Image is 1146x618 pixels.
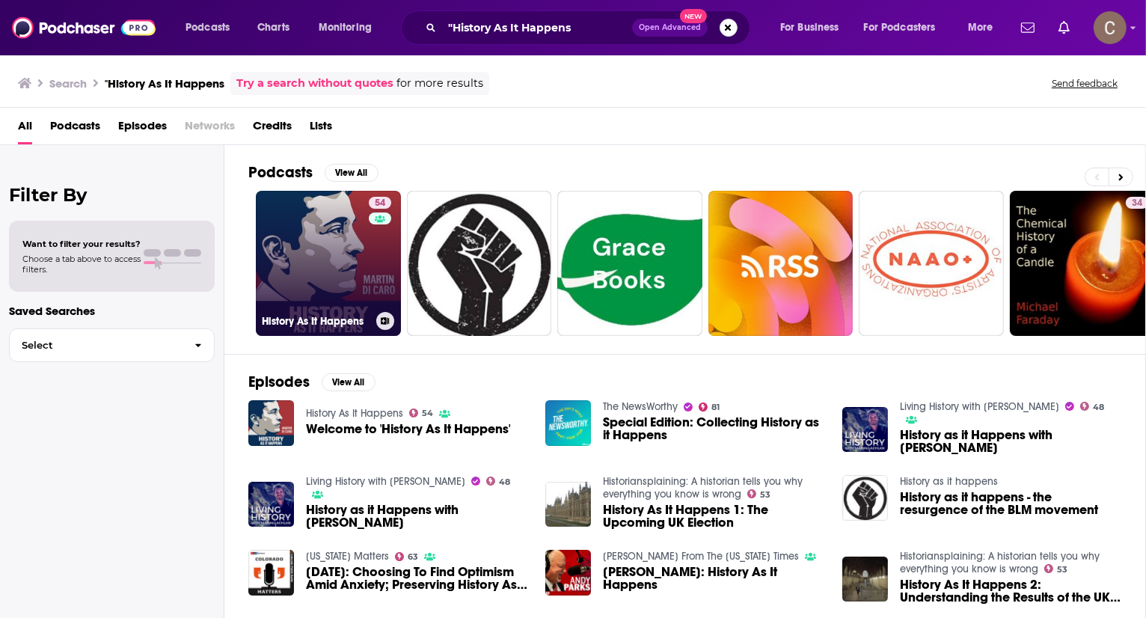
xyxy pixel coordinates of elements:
input: Search podcasts, credits, & more... [442,16,632,40]
span: History as it Happens with [PERSON_NAME] [900,429,1121,454]
a: History as it happens [900,475,998,488]
span: Open Advanced [639,24,701,31]
a: History As It Happens 2: Understanding the Results of the UK Election [900,578,1121,604]
button: Send feedback [1047,77,1122,90]
a: Show notifications dropdown [1052,15,1076,40]
span: Select [10,340,183,350]
span: New [680,9,707,23]
a: History As It Happens 1: The Upcoming UK Election [603,504,824,529]
img: History as it Happens with Amelia Adams [842,407,888,453]
a: 54History As It Happens [256,191,401,336]
span: Networks [185,114,235,144]
h3: History As It Happens [262,315,370,328]
a: Charts [248,16,298,40]
span: Special Edition: Collecting History as it Happens [603,416,824,441]
a: Welcome to 'History As It Happens' [306,423,510,435]
span: For Podcasters [864,17,936,38]
a: Show notifications dropdown [1015,15,1041,40]
a: Podchaser - Follow, Share and Rate Podcasts [12,13,156,42]
a: Colorado Matters [306,550,389,563]
button: open menu [770,16,858,40]
span: 81 [711,404,720,411]
span: History as it Happens with [PERSON_NAME] [306,504,527,529]
button: Select [9,328,215,362]
span: 53 [1057,566,1067,573]
a: History as it Happens with Amelia Adams [900,429,1121,454]
h2: Podcasts [248,163,313,182]
a: Podcasts [50,114,100,144]
img: Special Edition: Collecting History as it Happens [545,400,591,446]
button: Open AdvancedNew [632,19,708,37]
a: History as it happens - the resurgence of the BLM movement [900,491,1121,516]
button: open menu [957,16,1012,40]
span: For Business [780,17,839,38]
span: Charts [257,17,289,38]
img: History as it Happens with Amelia Adams [248,482,294,527]
a: Martin Di Caro: History As It Happens [603,566,824,591]
img: History As It Happens 2: Understanding the Results of the UK Election [842,557,888,602]
a: Episodes [118,114,167,144]
span: 48 [499,479,510,486]
span: Monitoring [319,17,372,38]
a: PodcastsView All [248,163,379,182]
a: Credits [253,114,292,144]
a: 54 [369,197,391,209]
button: View All [325,164,379,182]
a: History as it Happens with Amelia Adams [306,504,527,529]
button: View All [322,373,376,391]
span: 54 [375,196,385,211]
img: Welcome to 'History As It Happens' [248,400,294,446]
span: 54 [422,410,433,417]
a: 48 [486,477,511,486]
span: [DATE]: Choosing To Find Optimism Amid Anxiety; Preserving History As It Happens [306,566,527,591]
a: 53 [747,489,771,498]
h2: Episodes [248,373,310,391]
a: Historiansplaining: A historian tells you why everything you know is wrong [900,550,1100,575]
a: All [18,114,32,144]
span: for more results [396,75,483,92]
span: Podcasts [186,17,230,38]
a: Andy Parks From The Washington Times [603,550,799,563]
button: open menu [175,16,249,40]
span: Want to filter your results? [22,239,141,249]
h2: Filter By [9,184,215,206]
a: 81 [699,403,720,412]
a: 53 [1044,564,1068,573]
a: The NewsWorthy [603,400,678,413]
h3: Search [49,76,87,91]
a: April 14, 2020: Choosing To Find Optimism Amid Anxiety; Preserving History As It Happens [306,566,527,591]
span: [PERSON_NAME]: History As It Happens [603,566,824,591]
a: Lists [310,114,332,144]
span: 63 [408,554,418,560]
img: History As It Happens 1: The Upcoming UK Election [545,482,591,527]
button: open menu [854,16,957,40]
a: April 14, 2020: Choosing To Find Optimism Amid Anxiety; Preserving History As It Happens [248,550,294,596]
button: Show profile menu [1094,11,1127,44]
span: 48 [1093,404,1104,411]
img: History as it happens - the resurgence of the BLM movement [842,475,888,521]
h3: "History As It Happens [105,76,224,91]
a: 48 [1080,402,1105,411]
span: More [968,17,993,38]
img: Martin Di Caro: History As It Happens [545,550,591,596]
img: User Profile [1094,11,1127,44]
span: 53 [760,492,770,498]
a: History As It Happens [306,407,403,420]
a: Living History with Mat McLachlan [306,475,465,488]
a: Living History with Mat McLachlan [900,400,1059,413]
